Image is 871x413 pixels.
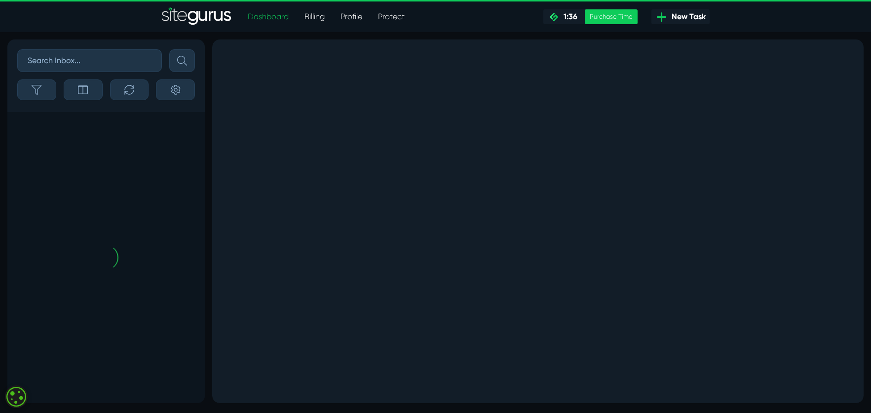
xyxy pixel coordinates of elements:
[240,7,297,27] a: Dashboard
[651,9,710,24] a: New Task
[560,12,577,21] span: 1:36
[162,7,232,27] a: SiteGurus
[17,49,162,72] input: Search Inbox...
[5,385,28,408] div: Cookie consent button
[162,7,232,27] img: Sitegurus Logo
[668,11,706,23] span: New Task
[297,7,333,27] a: Billing
[333,7,370,27] a: Profile
[543,9,637,24] a: 1:36 Purchase Time
[370,7,413,27] a: Protect
[585,9,638,24] div: Purchase Time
